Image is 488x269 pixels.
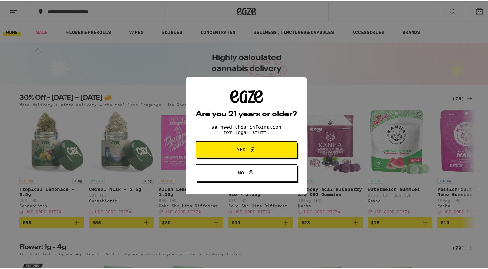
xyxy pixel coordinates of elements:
button: Yes [196,140,297,157]
h2: Are you 21 years or older? [196,109,297,117]
span: No [238,169,244,174]
span: Yes [237,146,245,151]
p: We need this information for legal stuff. [206,123,287,134]
button: No [196,163,297,180]
span: Help [15,5,28,10]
